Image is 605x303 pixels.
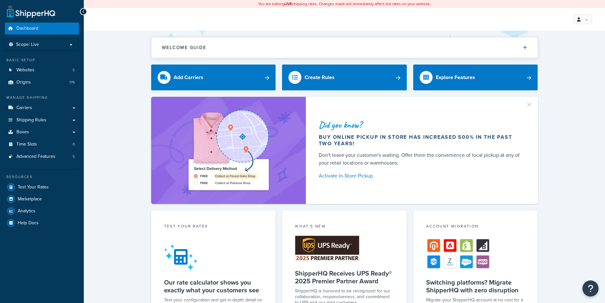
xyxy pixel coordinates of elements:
[5,126,79,138] a: Boxes
[73,142,75,147] span: 0
[16,142,37,147] span: Time Slots
[282,65,407,90] a: Create Rules
[170,106,287,194] img: ad-shirt-map-b0359fc47e01cab431d101c4b569394f6a03f54285957d908178d52f29eb9668.png
[295,269,394,285] h5: ShipperHQ Receives UPS Ready® 2025 Premier Partner Award
[5,102,79,114] a: Carriers
[5,114,79,126] a: Shipping Rules
[69,80,75,85] span: 176
[18,185,49,190] span: Test Your Rates
[16,42,39,47] span: Scope: Live
[174,73,203,82] div: Add Carriers
[319,171,522,180] a: Activate In-Store Pickup
[5,193,79,205] a: Marketplace
[18,208,35,214] span: Analytics
[5,23,79,35] a: Dashboard
[5,64,79,76] li: Websites
[5,76,79,88] li: Origins
[16,117,46,123] span: Shipping Rules
[16,26,38,31] span: Dashboard
[5,205,79,217] a: Analytics
[164,278,263,294] h5: Our rate calculator shows you exactly what your customers see
[5,151,79,163] li: Advanced Features
[162,45,206,50] h2: Welcome Guide
[18,220,39,226] span: Help Docs
[5,57,79,63] div: Basic Setup
[5,138,79,150] a: Time Slots0
[5,76,79,88] a: Origins176
[5,217,79,229] a: Help Docs
[5,174,79,180] div: Resources
[319,134,522,147] div: Buy online pickup in store has increased 500% in the past two years!
[319,151,522,167] div: Don't leave your customer's waiting. Offer them the convenience of local pickup at any of your re...
[426,278,525,294] h5: Switching platforms? Migrate ShipperHQ with zero disruption
[164,223,263,231] div: Test your rates
[16,154,55,159] span: Advanced Features
[18,197,42,202] span: Marketplace
[319,120,522,129] div: Did you know?
[284,1,292,7] b: LIVE
[5,181,79,193] a: Test Your Rates
[151,37,538,58] button: Welcome Guide
[5,138,79,150] li: Time Slots
[73,154,75,159] span: 5
[5,151,79,163] a: Advanced Features5
[436,73,475,82] div: Explore Features
[582,280,599,297] button: Open Resource Center
[426,223,525,231] div: Account Migration
[305,73,335,82] div: Create Rules
[16,67,34,73] span: Websites
[16,129,29,135] span: Boxes
[16,80,31,85] span: Origins
[151,65,276,90] a: Add Carriers
[5,64,79,76] a: Websites5
[5,95,79,100] div: Manage Shipping
[73,67,75,73] span: 5
[16,105,32,111] span: Carriers
[413,65,538,90] a: Explore Features
[295,223,394,231] div: What's New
